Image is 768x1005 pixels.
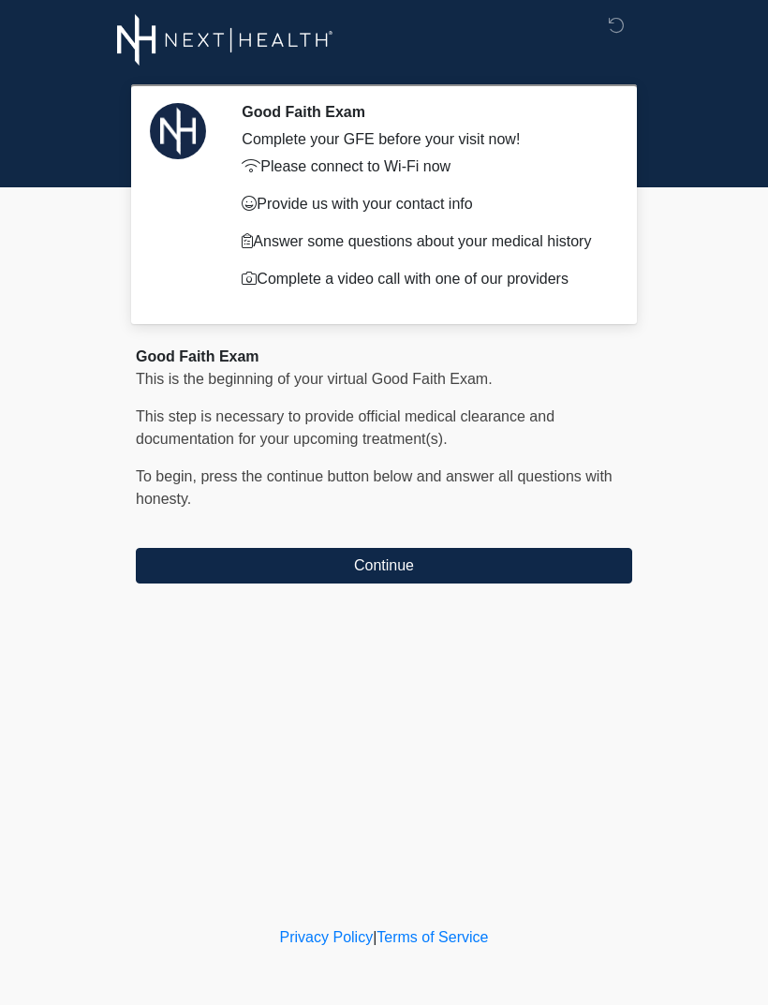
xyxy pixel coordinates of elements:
[150,103,206,159] img: Agent Avatar
[242,230,604,253] p: Answer some questions about your medical history
[242,193,604,215] p: Provide us with your contact info
[136,468,613,507] span: To begin, ﻿﻿﻿﻿﻿﻿press the continue button below and answer all questions with honesty.
[242,268,604,290] p: Complete a video call with one of our providers
[136,346,632,368] div: Good Faith Exam
[117,14,333,66] img: Next-Health Logo
[242,128,604,151] div: Complete your GFE before your visit now!
[136,371,493,387] span: This is the beginning of your virtual Good Faith Exam.
[377,929,488,945] a: Terms of Service
[136,408,554,447] span: This step is necessary to provide official medical clearance and documentation for your upcoming ...
[136,548,632,584] button: Continue
[373,929,377,945] a: |
[242,103,604,121] h2: Good Faith Exam
[280,929,374,945] a: Privacy Policy
[242,155,604,178] p: Please connect to Wi-Fi now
